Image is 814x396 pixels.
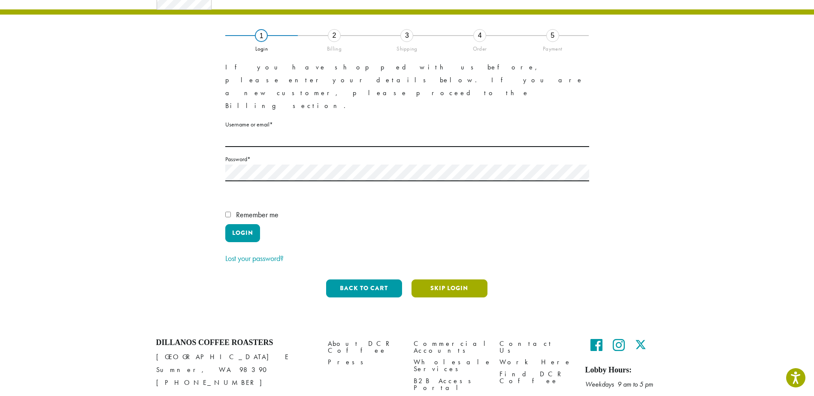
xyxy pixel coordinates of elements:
div: Login [225,42,298,52]
button: Login [225,224,260,242]
span: Remember me [236,210,278,219]
div: Shipping [371,42,444,52]
p: If you have shopped with us before, please enter your details below. If you are a new customer, p... [225,61,589,112]
div: Billing [298,42,371,52]
label: Username or email [225,119,589,130]
button: Skip Login [412,279,487,297]
div: Payment [516,42,589,52]
a: Lost your password? [225,253,284,263]
a: B2B Access Portal [414,375,487,393]
em: Weekdays 9 am to 5 pm [585,380,653,389]
h5: Lobby Hours: [585,366,658,375]
a: Contact Us [499,338,572,357]
a: Commercial Accounts [414,338,487,357]
a: About DCR Coffee [328,338,401,357]
div: 1 [255,29,268,42]
div: 3 [400,29,413,42]
a: Find DCR Coffee [499,368,572,387]
div: Order [443,42,516,52]
a: Press [328,357,401,368]
a: Wholesale Services [414,357,487,375]
a: Work Here [499,357,572,368]
div: 2 [328,29,341,42]
label: Password [225,154,589,165]
p: [GEOGRAPHIC_DATA] E Sumner, WA 98390 [PHONE_NUMBER] [156,351,315,389]
div: 5 [546,29,559,42]
button: Back to cart [326,279,402,297]
input: Remember me [225,212,231,217]
div: 4 [473,29,486,42]
h4: Dillanos Coffee Roasters [156,338,315,348]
